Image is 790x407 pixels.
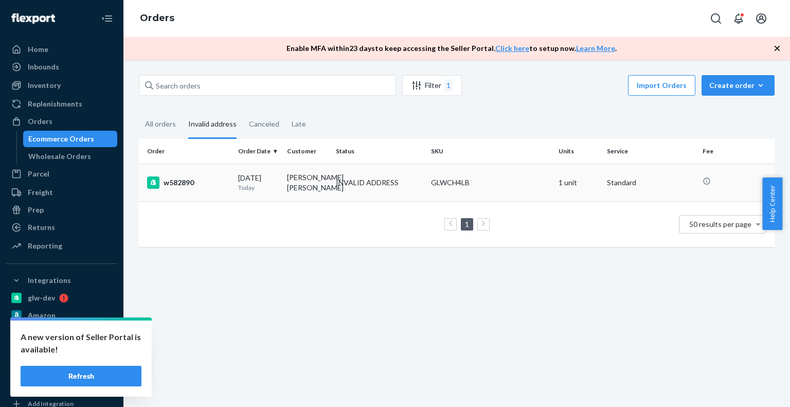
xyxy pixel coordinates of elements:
[28,241,62,251] div: Reporting
[140,12,174,24] a: Orders
[728,8,749,29] button: Open notifications
[336,178,399,188] div: INVALID ADDRESS
[147,176,230,189] div: w582890
[6,307,117,324] a: Amazon
[698,139,775,164] th: Fee
[751,8,771,29] button: Open account menu
[238,183,279,192] p: Today
[21,331,141,356] p: A new version of Seller Portal is available!
[607,178,694,188] p: Standard
[28,187,53,198] div: Freight
[6,166,117,182] a: Parcel
[292,111,306,137] div: Late
[132,4,183,33] ol: breadcrumbs
[554,164,603,201] td: 1 unit
[28,222,55,233] div: Returns
[139,139,234,164] th: Order
[234,139,283,164] th: Order Date
[6,219,117,236] a: Returns
[28,116,52,127] div: Orders
[6,77,117,94] a: Inventory
[427,139,554,164] th: SKU
[709,80,767,91] div: Create order
[6,41,117,58] a: Home
[403,79,461,92] div: Filter
[28,80,61,91] div: Inventory
[6,113,117,130] a: Orders
[6,59,117,75] a: Inbounds
[28,134,94,144] div: Ecommerce Orders
[287,147,328,155] div: Customer
[28,62,59,72] div: Inbounds
[97,8,117,29] button: Close Navigation
[139,75,396,96] input: Search orders
[495,44,529,52] a: Click here
[463,220,471,228] a: Page 1 is your current page
[28,99,82,109] div: Replenishments
[6,342,117,359] a: great-lakes-gelatin-2
[6,202,117,218] a: Prep
[706,8,726,29] button: Open Search Box
[28,205,44,215] div: Prep
[11,13,55,24] img: Flexport logo
[145,111,176,137] div: All orders
[28,275,71,286] div: Integrations
[431,178,550,188] div: GLWCH4LB
[332,139,427,164] th: Status
[23,148,118,165] a: Wholesale Orders
[28,293,55,303] div: glw-dev
[188,111,237,139] div: Invalid address
[6,325,117,341] a: Deliverr API
[28,151,91,162] div: Wholesale Orders
[283,164,332,201] td: [PERSON_NAME] [PERSON_NAME]
[6,238,117,254] a: Reporting
[554,139,603,164] th: Units
[28,310,56,321] div: Amazon
[603,139,698,164] th: Service
[444,79,453,92] div: 1
[628,75,695,96] button: Import Orders
[6,184,117,201] a: Freight
[689,220,751,228] span: 50 results per page
[28,44,48,55] div: Home
[28,169,49,179] div: Parcel
[402,75,462,96] button: Filter
[576,44,615,52] a: Learn More
[21,366,141,386] button: Refresh
[6,377,117,394] a: ChannelAdvisor
[702,75,775,96] button: Create order
[238,173,279,192] div: [DATE]
[762,178,782,230] button: Help Center
[6,96,117,112] a: Replenishments
[249,111,279,137] div: Canceled
[23,131,118,147] a: Ecommerce Orders
[6,290,117,306] a: glw-dev
[286,43,617,54] p: Enable MFA within 23 days to keep accessing the Seller Portal. to setup now. .
[6,360,117,376] a: Walmart
[6,272,117,289] button: Integrations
